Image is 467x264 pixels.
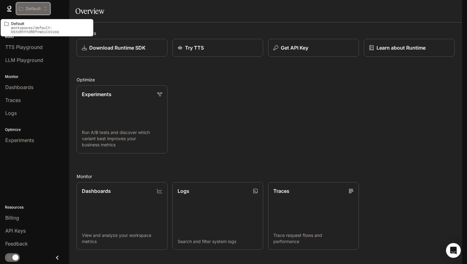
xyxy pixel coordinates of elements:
p: Default [26,6,41,11]
p: Traces [273,187,289,195]
p: Experiments [82,91,111,98]
p: Run A/B tests and discover which variant best improves your business metrics [82,129,162,148]
h2: Monitor [77,173,455,180]
a: TracesTrace request flows and performance [268,182,359,250]
p: Logs [178,187,189,195]
p: Try TTS [185,44,204,51]
a: LogsSearch and filter system logs [172,182,263,250]
button: Get API Key [268,39,359,57]
a: Learn about Runtime [364,39,455,57]
h2: Shortcuts [77,30,455,36]
p: Default [11,22,90,26]
p: Get API Key [281,44,308,51]
a: ExperimentsRun A/B tests and discover which variant best improves your business metrics [77,85,167,153]
p: workspaces/default-b1ra5thtd56frwzuloivoq [11,26,90,34]
a: DashboardsView and analyze your workspace metrics [77,182,167,250]
h2: Optimize [77,76,455,83]
h1: Overview [75,5,104,17]
p: View and analyze your workspace metrics [82,232,162,245]
p: Trace request flows and performance [273,232,354,245]
div: Open Intercom Messenger [446,243,461,258]
a: Download Runtime SDK [77,39,167,57]
p: Search and filter system logs [178,238,258,245]
p: Dashboards [82,187,111,195]
p: Learn about Runtime [377,44,426,51]
button: Open workspace menu [16,2,50,15]
p: Download Runtime SDK [89,44,145,51]
a: Try TTS [172,39,263,57]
